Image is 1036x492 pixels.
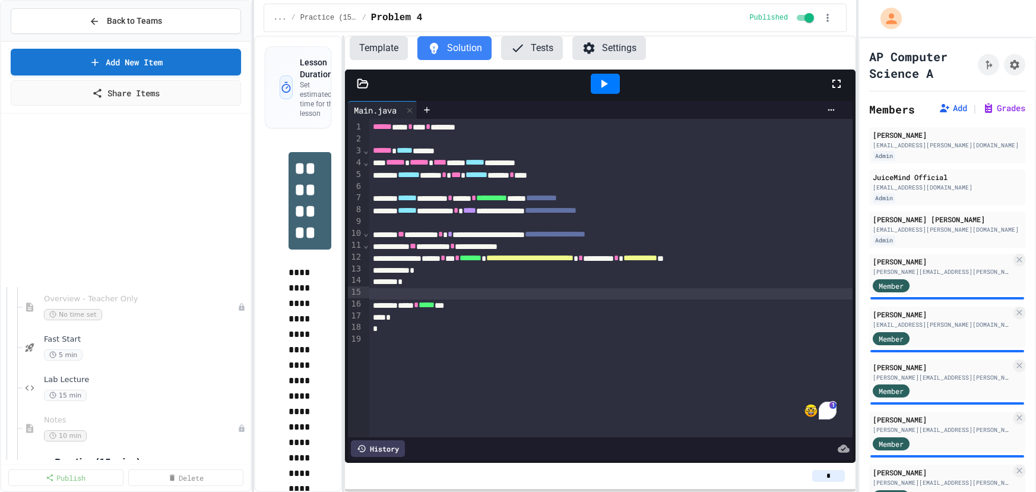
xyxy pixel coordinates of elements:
span: Lab Lecture [44,375,248,385]
button: Settings [572,36,646,60]
button: Add [939,102,967,114]
div: Admin [873,193,895,203]
span: 10 min [44,430,87,441]
div: [PERSON_NAME] [873,309,1011,320]
div: Admin [873,151,895,161]
div: 17 [348,310,363,322]
a: Publish [8,469,123,486]
div: 5 [348,169,363,181]
div: 1 [348,121,363,133]
div: Unpublished [237,303,246,311]
span: Member [879,333,904,344]
div: 10 [348,228,363,239]
div: 9 [348,216,363,228]
div: To enrich screen reader interactions, please activate Accessibility in Grammarly extension settings [369,119,853,437]
div: 16 [348,298,363,310]
span: | [972,101,978,115]
span: Practice (15 mins) [300,13,357,23]
div: [PERSON_NAME] [873,362,1011,373]
span: Notes [44,415,237,425]
iframe: chat widget [986,444,1024,480]
div: JuiceMind Official [873,172,1022,182]
div: [EMAIL_ADDRESS][PERSON_NAME][DOMAIN_NAME] [873,141,1022,150]
div: 15 [348,286,363,298]
span: Member [879,439,904,449]
iframe: chat widget [937,393,1024,443]
a: Share Items [11,80,241,106]
button: Back to Teams [11,8,241,34]
button: Solution [417,36,492,60]
span: Fold line [363,228,369,238]
a: Add New Item [11,49,241,75]
div: 13 [348,263,363,275]
div: [PERSON_NAME] [873,467,1011,478]
span: / [291,13,295,23]
div: Admin [873,235,895,245]
span: / [362,13,366,23]
div: [EMAIL_ADDRESS][PERSON_NAME][DOMAIN_NAME] [873,225,1022,234]
a: Delete [128,469,243,486]
span: Member [879,386,904,396]
div: 4 [348,157,363,169]
div: Unpublished [237,424,246,433]
button: Grades [983,102,1025,114]
h2: Members [869,101,915,118]
span: Published [749,13,788,23]
div: 6 [348,181,363,193]
div: 11 [348,239,363,251]
h1: AP Computer Science A [869,48,973,81]
span: 15 min [44,390,87,401]
span: Back to Teams [107,15,162,27]
div: 12 [348,251,363,263]
div: 2 [348,133,363,145]
span: Problem 4 [371,11,422,25]
p: Set estimated time for this lesson [300,80,343,118]
div: [EMAIL_ADDRESS][DOMAIN_NAME] [873,183,1022,192]
button: Assignment Settings [1004,54,1025,75]
div: 3 [348,145,363,157]
span: Fast Start [44,335,248,345]
span: 5 min [44,349,83,361]
span: Fold line [363,157,369,167]
span: Practice (15 mins) [55,456,248,467]
div: 7 [348,192,363,204]
span: Fold line [363,240,369,250]
span: No time set [44,309,102,320]
div: [PERSON_NAME][EMAIL_ADDRESS][PERSON_NAME][DOMAIN_NAME] [873,425,1011,434]
div: History [351,440,405,457]
div: My Account [868,5,905,32]
button: Click to see fork details [978,54,999,75]
div: 19 [348,333,363,345]
div: Content is published and visible to students [749,11,816,25]
span: ... [274,13,287,23]
div: [PERSON_NAME] [873,414,1011,425]
div: 8 [348,204,363,216]
div: [EMAIL_ADDRESS][PERSON_NAME][DOMAIN_NAME] [873,320,1011,329]
span: Overview - Teacher Only [44,294,237,304]
span: Member [879,280,904,291]
div: [PERSON_NAME][EMAIL_ADDRESS][PERSON_NAME][DOMAIN_NAME] [873,478,1011,487]
button: Template [350,36,408,60]
span: Fold line [363,146,369,155]
div: [PERSON_NAME][EMAIL_ADDRESS][PERSON_NAME][DOMAIN_NAME] [873,373,1011,382]
div: [PERSON_NAME][EMAIL_ADDRESS][PERSON_NAME][DOMAIN_NAME] [873,267,1011,276]
div: [PERSON_NAME] [PERSON_NAME] [873,214,1022,225]
div: [PERSON_NAME] [873,256,1011,267]
div: Main.java [348,101,417,119]
div: 18 [348,321,363,333]
div: [PERSON_NAME] [873,130,1022,140]
div: 14 [348,275,363,286]
h3: Lesson Duration [300,56,343,80]
div: Main.java [348,104,403,116]
button: Tests [501,36,563,60]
